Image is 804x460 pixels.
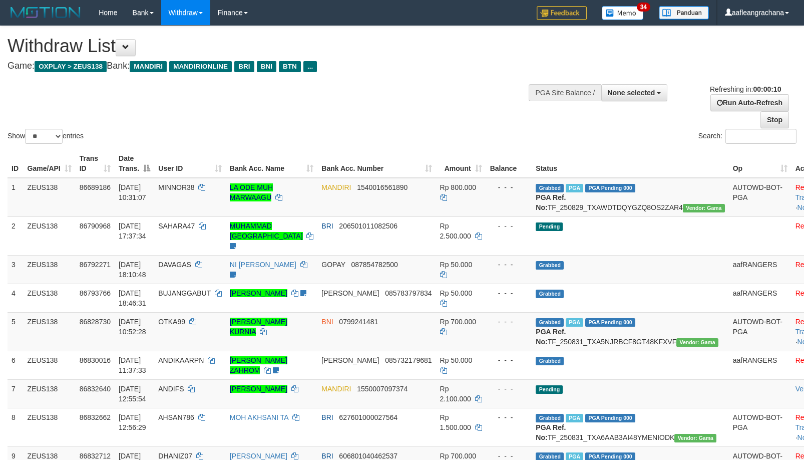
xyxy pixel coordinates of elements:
th: Game/API: activate to sort column ascending [24,149,76,178]
span: 86689186 [80,183,111,191]
div: - - - [490,355,528,365]
span: 34 [637,3,650,12]
th: Amount: activate to sort column ascending [436,149,486,178]
a: Run Auto-Refresh [710,94,789,111]
div: - - - [490,221,528,231]
span: 86828730 [80,318,111,326]
span: Pending [536,222,563,231]
span: Rp 50.000 [440,261,473,269]
span: 86832662 [80,413,111,421]
span: Copy 1540016561890 to clipboard [357,183,408,191]
th: ID [8,149,24,178]
span: Rp 700.000 [440,318,476,326]
img: MOTION_logo.png [8,5,84,20]
td: 4 [8,284,24,312]
td: ZEUS138 [24,178,76,217]
a: [PERSON_NAME] [230,385,287,393]
span: Copy 085732179681 to clipboard [385,356,432,364]
img: panduan.png [659,6,709,20]
a: [PERSON_NAME] [230,452,287,460]
select: Showentries [25,129,63,144]
span: BRI [321,222,333,230]
td: AUTOWD-BOT-PGA [729,312,791,351]
th: Balance [486,149,532,178]
div: - - - [490,182,528,192]
td: ZEUS138 [24,351,76,379]
td: aafRANGERS [729,351,791,379]
td: ZEUS138 [24,216,76,255]
td: TF_250829_TXAWDTDQYGZQ8OS2ZAR4 [532,178,728,217]
div: - - - [490,288,528,298]
th: Date Trans.: activate to sort column descending [115,149,154,178]
a: LA ODE MUH MARWAAGU [230,183,273,201]
span: BNI [257,61,276,72]
span: Vendor URL: https://trx31.1velocity.biz [683,204,725,212]
span: ANDIFS [158,385,184,393]
div: - - - [490,260,528,270]
span: Grabbed [536,357,564,365]
strong: 00:00:10 [753,85,781,93]
div: - - - [490,384,528,394]
span: [PERSON_NAME] [321,289,379,297]
span: PGA Pending [585,318,635,327]
span: Rp 2.500.000 [440,222,471,240]
span: MANDIRI [130,61,167,72]
span: [DATE] 11:37:33 [119,356,146,374]
td: ZEUS138 [24,408,76,446]
span: DHANIZ07 [158,452,192,460]
span: MINNOR38 [158,183,194,191]
td: ZEUS138 [24,379,76,408]
div: - - - [490,317,528,327]
span: BTN [279,61,301,72]
th: Trans ID: activate to sort column ascending [76,149,115,178]
span: Rp 1.500.000 [440,413,471,431]
b: PGA Ref. No: [536,193,566,211]
span: Marked by aafkaynarin [566,414,583,422]
td: ZEUS138 [24,284,76,312]
span: Copy 1550007097374 to clipboard [357,385,408,393]
td: 6 [8,351,24,379]
th: Bank Acc. Name: activate to sort column ascending [226,149,318,178]
span: Vendor URL: https://trx31.1velocity.biz [676,338,718,347]
span: 86832640 [80,385,111,393]
span: Copy 627601000027564 to clipboard [339,413,397,421]
span: [PERSON_NAME] [321,356,379,364]
input: Search: [725,129,796,144]
td: AUTOWD-BOT-PGA [729,408,791,446]
span: 86792271 [80,261,111,269]
img: Button%20Memo.svg [602,6,644,20]
span: Marked by aafkaynarin [566,184,583,192]
td: TF_250831_TXA6AAB3AI48YMENIODK [532,408,728,446]
div: PGA Site Balance / [529,84,601,101]
span: 86790968 [80,222,111,230]
span: Copy 087854782500 to clipboard [351,261,397,269]
span: Rp 700.000 [440,452,476,460]
span: 86793766 [80,289,111,297]
span: ... [303,61,317,72]
span: Refreshing in: [710,85,781,93]
td: aafRANGERS [729,255,791,284]
td: 3 [8,255,24,284]
span: None selected [608,89,655,97]
span: Marked by aafsreyleap [566,318,583,327]
span: AHSAN786 [158,413,194,421]
td: aafRANGERS [729,284,791,312]
span: BRI [321,413,333,421]
span: [DATE] 12:55:54 [119,385,146,403]
span: BRI [321,452,333,460]
label: Search: [698,129,796,144]
span: Vendor URL: https://trx31.1velocity.biz [674,434,716,442]
span: Grabbed [536,318,564,327]
a: NI [PERSON_NAME] [230,261,296,269]
span: BNI [321,318,333,326]
td: ZEUS138 [24,255,76,284]
td: 5 [8,312,24,351]
td: 8 [8,408,24,446]
span: Rp 2.100.000 [440,385,471,403]
span: Rp 800.000 [440,183,476,191]
th: User ID: activate to sort column ascending [154,149,226,178]
span: [DATE] 17:37:34 [119,222,146,240]
th: Status [532,149,728,178]
span: [DATE] 10:52:28 [119,318,146,336]
span: PGA Pending [585,414,635,422]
